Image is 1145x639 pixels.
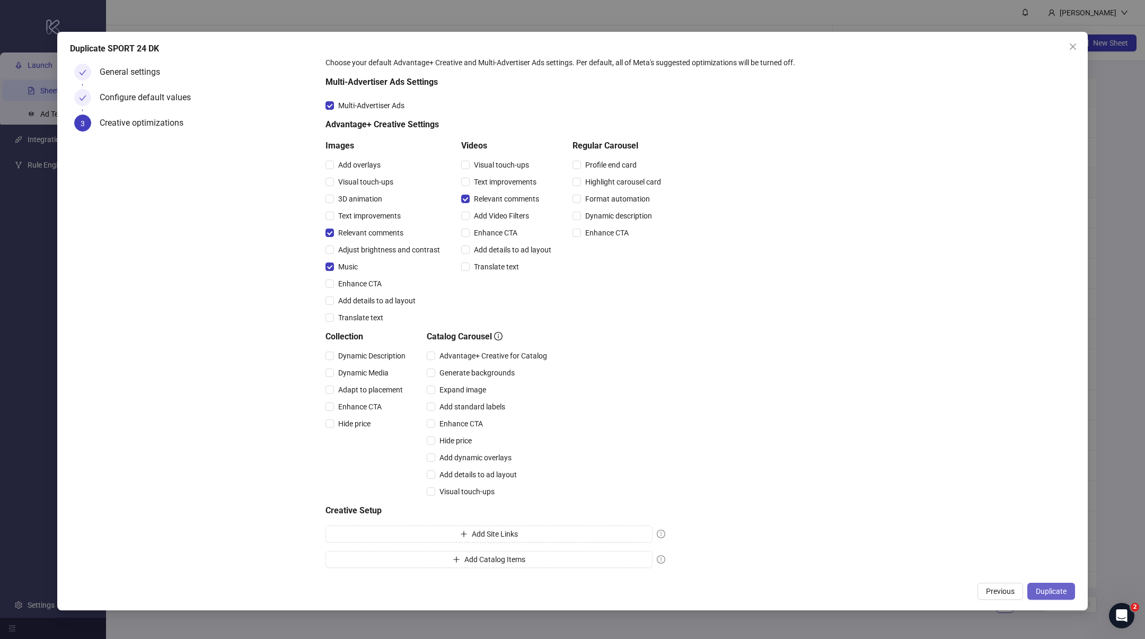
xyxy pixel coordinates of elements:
h5: Catalog Carousel [427,330,551,343]
span: Visual touch-ups [470,159,533,171]
span: plus [460,530,468,538]
span: 3 [81,119,85,128]
button: Close [1064,38,1081,55]
button: Duplicate [1027,583,1075,600]
div: Creative optimizations [100,115,192,132]
span: Adjust brightness and contrast [334,244,444,256]
span: Relevant comments [334,227,408,239]
span: Enhance CTA [334,401,386,413]
span: Text improvements [470,176,541,188]
span: Format automation [581,193,654,205]
span: Enhance CTA [470,227,522,239]
span: Previous [986,587,1015,596]
span: check [79,69,86,76]
span: check [79,94,86,102]
h5: Images [325,139,444,152]
button: Previous [977,583,1023,600]
span: 2 [1131,603,1139,611]
span: Generate backgrounds [435,367,519,379]
span: exclamation-circle [657,555,665,564]
span: info-circle [494,332,503,340]
span: Multi-Advertiser Ads [334,100,409,111]
span: Add details to ad layout [334,295,420,307]
span: Music [334,261,362,273]
span: Relevant comments [470,193,543,205]
span: Add dynamic overlays [435,452,516,463]
span: Duplicate [1036,587,1067,596]
h5: Multi-Advertiser Ads Settings [325,76,665,89]
span: Add Catalog Items [464,555,525,564]
span: plus [453,556,460,563]
span: Enhance CTA [334,278,386,290]
span: Translate text [470,261,523,273]
h5: Creative Setup [325,504,665,517]
span: close [1069,42,1077,51]
span: Profile end card [581,159,641,171]
div: Duplicate SPORT 24 DK [70,42,1075,55]
span: Highlight carousel card [581,176,665,188]
span: Add overlays [334,159,385,171]
span: Dynamic Description [334,350,410,362]
span: Add standard labels [435,401,509,413]
span: Enhance CTA [435,418,487,430]
span: Visual touch-ups [435,486,499,497]
span: exclamation-circle [657,530,665,538]
span: Text improvements [334,210,405,222]
button: Add Site Links [325,526,653,542]
button: Add Catalog Items [325,551,653,568]
iframe: Intercom live chat [1109,603,1134,628]
span: Add Site Links [472,530,518,538]
span: Dynamic Media [334,367,393,379]
span: Dynamic description [581,210,656,222]
span: Translate text [334,312,387,323]
div: General settings [100,64,169,81]
h5: Regular Carousel [572,139,665,152]
span: Add Video Filters [470,210,533,222]
span: Hide price [435,435,476,447]
span: Add details to ad layout [435,469,521,480]
span: Expand image [435,384,490,396]
h5: Videos [461,139,556,152]
span: Enhance CTA [581,227,633,239]
div: Configure default values [100,89,199,106]
h5: Advantage+ Creative Settings [325,118,665,131]
span: Hide price [334,418,375,430]
div: Choose your default Advantage+ Creative and Multi-Advertiser Ads settings. Per default, all of Me... [325,57,1071,68]
span: Visual touch-ups [334,176,398,188]
span: Add details to ad layout [470,244,556,256]
span: Adapt to placement [334,384,407,396]
h5: Collection [325,330,410,343]
span: 3D animation [334,193,386,205]
span: Advantage+ Creative for Catalog [435,350,551,362]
